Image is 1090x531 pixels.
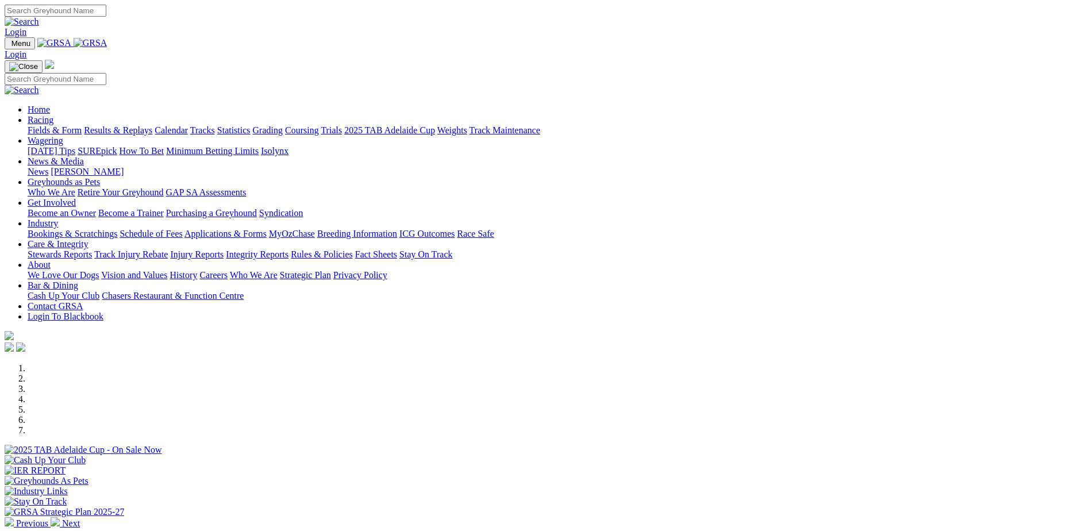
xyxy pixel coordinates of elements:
a: Careers [199,270,228,280]
button: Toggle navigation [5,60,43,73]
div: Wagering [28,146,1085,156]
a: Isolynx [261,146,288,156]
div: About [28,270,1085,280]
a: Integrity Reports [226,249,288,259]
a: Care & Integrity [28,239,88,249]
img: GRSA [74,38,107,48]
a: Next [51,518,80,528]
div: Care & Integrity [28,249,1085,260]
a: Track Maintenance [469,125,540,135]
a: GAP SA Assessments [166,187,246,197]
a: Track Injury Rebate [94,249,168,259]
a: Calendar [155,125,188,135]
a: Statistics [217,125,251,135]
a: Chasers Restaurant & Function Centre [102,291,244,301]
a: Coursing [285,125,319,135]
a: Greyhounds as Pets [28,177,100,187]
a: Trials [321,125,342,135]
img: Search [5,17,39,27]
input: Search [5,73,106,85]
img: logo-grsa-white.png [5,331,14,340]
a: Login [5,27,26,37]
a: Who We Are [230,270,278,280]
div: Racing [28,125,1085,136]
a: Fact Sheets [355,249,397,259]
a: How To Bet [120,146,164,156]
a: Rules & Policies [291,249,353,259]
a: Schedule of Fees [120,229,182,238]
a: Bookings & Scratchings [28,229,117,238]
a: [PERSON_NAME] [51,167,124,176]
a: Industry [28,218,58,228]
img: twitter.svg [16,343,25,352]
a: Breeding Information [317,229,397,238]
span: Previous [16,518,48,528]
a: Vision and Values [101,270,167,280]
a: Login To Blackbook [28,311,103,321]
a: 2025 TAB Adelaide Cup [344,125,435,135]
a: Become a Trainer [98,208,164,218]
div: Get Involved [28,208,1085,218]
div: Bar & Dining [28,291,1085,301]
a: Privacy Policy [333,270,387,280]
img: GRSA [37,38,71,48]
img: Stay On Track [5,497,67,507]
div: News & Media [28,167,1085,177]
a: Get Involved [28,198,76,207]
input: Search [5,5,106,17]
img: GRSA Strategic Plan 2025-27 [5,507,124,517]
a: Results & Replays [84,125,152,135]
a: Purchasing a Greyhound [166,208,257,218]
a: Grading [253,125,283,135]
a: Previous [5,518,51,528]
img: IER REPORT [5,465,66,476]
a: Home [28,105,50,114]
a: Minimum Betting Limits [166,146,259,156]
span: Menu [11,39,30,48]
a: News [28,167,48,176]
img: Industry Links [5,486,68,497]
a: Fields & Form [28,125,82,135]
a: Contact GRSA [28,301,83,311]
a: Stewards Reports [28,249,92,259]
a: Strategic Plan [280,270,331,280]
a: Race Safe [457,229,494,238]
img: facebook.svg [5,343,14,352]
a: Applications & Forms [184,229,267,238]
img: Greyhounds As Pets [5,476,88,486]
a: Login [5,49,26,59]
a: Stay On Track [399,249,452,259]
a: We Love Our Dogs [28,270,99,280]
span: Next [62,518,80,528]
img: 2025 TAB Adelaide Cup - On Sale Now [5,445,162,455]
img: chevron-left-pager-white.svg [5,517,14,526]
img: Search [5,85,39,95]
div: Industry [28,229,1085,239]
a: [DATE] Tips [28,146,75,156]
a: Bar & Dining [28,280,78,290]
div: Greyhounds as Pets [28,187,1085,198]
a: News & Media [28,156,84,166]
a: Racing [28,115,53,125]
a: Syndication [259,208,303,218]
a: Injury Reports [170,249,224,259]
a: Retire Your Greyhound [78,187,164,197]
a: MyOzChase [269,229,315,238]
img: chevron-right-pager-white.svg [51,517,60,526]
a: Tracks [190,125,215,135]
button: Toggle navigation [5,37,35,49]
a: Weights [437,125,467,135]
a: Become an Owner [28,208,96,218]
a: ICG Outcomes [399,229,455,238]
a: About [28,260,51,270]
img: logo-grsa-white.png [45,60,54,69]
img: Cash Up Your Club [5,455,86,465]
a: History [170,270,197,280]
a: Who We Are [28,187,75,197]
img: Close [9,62,38,71]
a: SUREpick [78,146,117,156]
a: Wagering [28,136,63,145]
a: Cash Up Your Club [28,291,99,301]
